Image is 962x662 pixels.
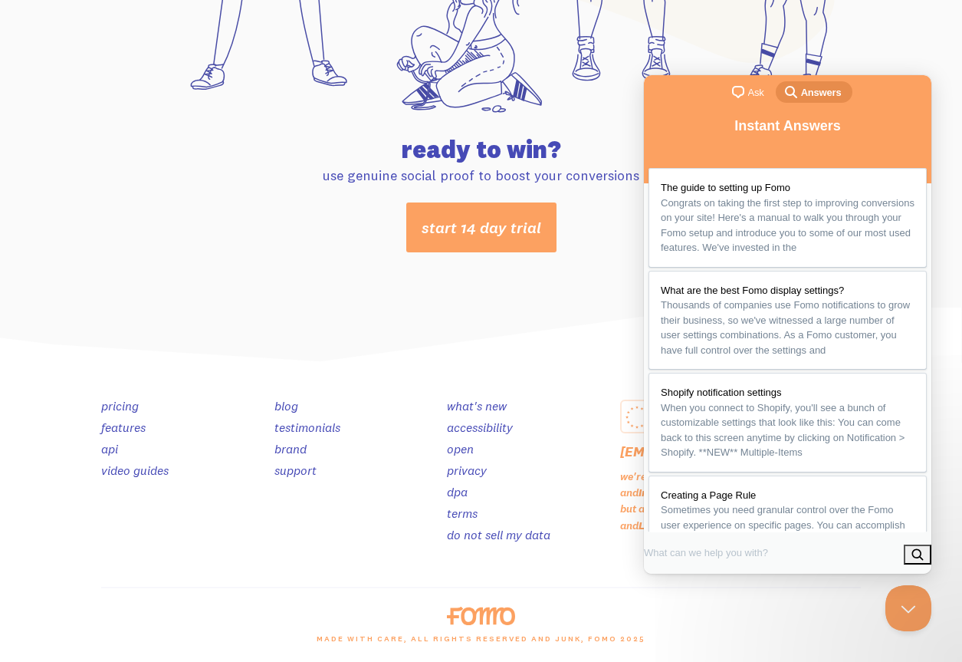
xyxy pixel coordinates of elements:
a: testimonials [274,420,340,435]
a: what's new [447,398,507,413]
h2: ready to win? [110,137,852,162]
a: LinkedIn [639,519,681,532]
p: and [620,486,861,499]
a: do not sell my data [447,527,550,542]
a: open [447,441,474,456]
a: privacy [447,463,487,478]
span: Sometimes you need granular control over the Fomo user experience on specific pages. You can acco... [17,429,261,486]
a: brand [274,441,307,456]
a: terms [447,506,478,521]
a: pricing [101,398,139,413]
p: and [620,519,861,532]
a: features [101,420,146,435]
a: [EMAIL_ADDRESS][DOMAIN_NAME] [620,443,845,460]
a: video guides [101,463,169,478]
a: Creating a Page RuleSometimes you need granular control over the Fomo user experience on specific... [5,400,283,500]
iframe: Help Scout Beacon - Live Chat, Contact Form, and Knowledge Base [644,75,931,574]
iframe: Help Scout Beacon - Close [885,585,931,631]
a: start 14 day trial [406,203,557,252]
p: use genuine social proof to boost your conversions [110,166,852,184]
a: blog [274,398,298,413]
div: made with care, all rights reserved and junk, Fomo 2025 [92,625,870,662]
a: support [274,463,317,478]
p: we're on [620,469,861,483]
a: api [101,441,118,456]
a: accessibility [447,420,513,435]
img: fomo-logo-orange-8ab935bcb42dfda78e33409a85f7af36b90c658097e6bb5368b87284a318b3da.svg [447,607,515,625]
p: but also on [620,502,861,515]
a: dpa [447,484,468,499]
a: Instagram [639,486,692,499]
span: Creating a Page Rule [17,414,112,426]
